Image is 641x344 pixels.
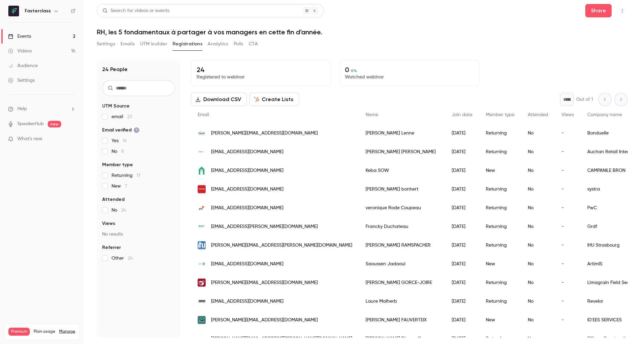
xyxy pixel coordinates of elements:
div: No [521,161,555,180]
a: Manage [59,329,75,334]
img: ihu-strasbourg.eu [198,241,206,249]
span: Views [562,112,574,117]
button: Emails [121,39,135,49]
div: No [521,255,555,273]
div: - [555,255,581,273]
span: 24 [121,208,126,213]
div: Audience [8,62,38,69]
div: Returning [479,217,521,236]
h1: RH, les 5 fondamentaux à partager à vos managers en cette fin d’année. [97,28,628,36]
div: No [521,124,555,142]
div: Returning [479,292,521,311]
img: pwc.com [198,204,206,212]
button: Analytics [208,39,228,49]
span: [PERSON_NAME][EMAIL_ADDRESS][DOMAIN_NAME] [211,317,318,324]
img: artimis.fr [198,260,206,268]
iframe: Noticeable Trigger [67,136,75,142]
div: [DATE] [445,180,479,199]
div: No [521,217,555,236]
span: [EMAIL_ADDRESS][DOMAIN_NAME] [211,205,283,212]
div: - [555,161,581,180]
p: Watched webinar [345,74,474,80]
div: Returning [479,124,521,142]
div: Francky Duchateau [359,217,445,236]
div: Search for videos or events [102,7,169,14]
p: 24 [197,66,326,74]
div: New [479,161,521,180]
span: Plan usage [34,329,55,334]
a: SpeakerHub [17,120,44,127]
div: Returning [479,142,521,161]
div: - [555,311,581,329]
div: [PERSON_NAME] RAMSPACHER [359,236,445,255]
img: birdscoaching.com [198,297,206,305]
img: groupeidees.fr [198,316,206,324]
img: limagrain.com [198,279,206,287]
span: [EMAIL_ADDRESS][DOMAIN_NAME] [211,186,283,193]
span: [EMAIL_ADDRESS][PERSON_NAME][DOMAIN_NAME] [211,223,318,230]
img: Fasterclass [8,6,19,16]
div: Laure Malherb [359,292,445,311]
div: - [555,124,581,142]
p: Out of 1 [576,96,593,103]
div: Settings [8,77,35,84]
span: Views [102,220,115,227]
div: [DATE] [445,236,479,255]
span: Attended [528,112,548,117]
div: [DATE] [445,124,479,142]
div: New [479,255,521,273]
span: [EMAIL_ADDRESS][DOMAIN_NAME] [211,261,283,268]
div: [PERSON_NAME] GORCE-JOIRE [359,273,445,292]
span: Premium [8,328,30,336]
img: bonduelle.com [198,129,206,137]
span: New [112,183,127,190]
span: Returning [112,172,141,179]
span: [PERSON_NAME][EMAIL_ADDRESS][PERSON_NAME][DOMAIN_NAME] [211,335,352,342]
div: [PERSON_NAME] bonhert [359,180,445,199]
button: Share [585,4,612,17]
p: No results [102,231,175,238]
div: Returning [479,199,521,217]
div: No [521,180,555,199]
p: Registered to webinar [197,74,326,80]
section: facet-groups [102,103,175,262]
div: [DATE] [445,142,479,161]
button: Download CSV [191,93,247,106]
div: Returning [479,236,521,255]
div: Videos [8,48,32,54]
div: No [521,311,555,329]
div: veronique Rode Coupeau [359,199,445,217]
span: Member type [486,112,514,117]
div: - [555,236,581,255]
div: [PERSON_NAME] [PERSON_NAME] [359,142,445,161]
span: Email verified [102,127,140,133]
img: campanile.fr [198,166,206,175]
button: Settings [97,39,115,49]
span: Referrer [102,244,121,251]
h1: 24 People [102,65,128,73]
span: UTM Source [102,103,130,109]
button: Create Lists [249,93,299,106]
div: No [521,199,555,217]
span: No [112,148,124,155]
span: 8 [121,149,124,154]
div: - [555,217,581,236]
span: 24 [128,256,133,261]
div: - [555,180,581,199]
button: Polls [234,39,243,49]
span: Name [366,112,378,117]
div: - [555,142,581,161]
div: Returning [479,180,521,199]
span: What's new [17,135,42,142]
span: 7 [125,184,127,189]
div: - [555,199,581,217]
div: [DATE] [445,311,479,329]
span: Yes [112,137,127,144]
span: [PERSON_NAME][EMAIL_ADDRESS][DOMAIN_NAME] [211,130,318,137]
div: Returning [479,273,521,292]
div: - [555,273,581,292]
span: No [112,207,126,214]
div: No [521,142,555,161]
li: help-dropdown-opener [8,105,75,112]
div: - [555,292,581,311]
